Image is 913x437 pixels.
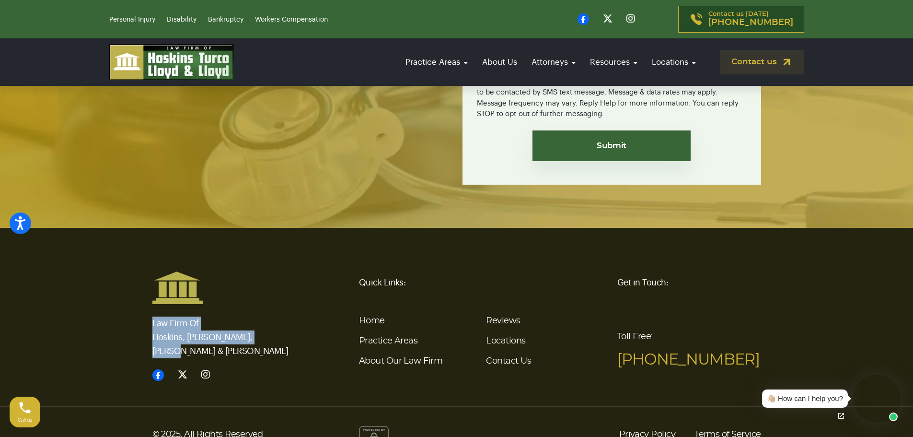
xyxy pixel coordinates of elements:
a: Workers Compensation [255,16,328,23]
span: Call us [18,417,33,423]
a: Open chat [831,406,851,426]
a: Contact us [720,50,804,74]
div: By providing a telephone number and submitting this form you are consenting to be contacted by SM... [477,71,747,120]
div: 👋🏼 How can I help you? [767,393,843,404]
img: logo [109,44,234,80]
p: Toll Free: [617,325,761,371]
a: Resources [585,48,642,76]
h6: Get in Touch: [617,271,761,294]
a: Reviews [486,317,520,325]
a: Locations [647,48,701,76]
a: Contact Us [486,357,531,366]
a: [PHONE_NUMBER] [617,352,760,367]
span: [PHONE_NUMBER] [708,18,793,27]
a: Attorneys [527,48,580,76]
h6: Quick Links: [359,271,606,294]
p: Contact us [DATE] [708,11,793,27]
a: Bankruptcy [208,16,243,23]
input: Submit [532,130,691,161]
a: Disability [167,16,196,23]
a: Home [359,317,385,325]
a: Personal Injury [109,16,155,23]
a: Practice Areas [359,337,417,345]
p: Law Firm Of Hoskins, [PERSON_NAME], [PERSON_NAME] & [PERSON_NAME] [152,305,296,358]
img: Hoskins and Turco Logo [152,271,203,305]
a: About Our Law Firm [359,357,442,366]
a: Contact us [DATE][PHONE_NUMBER] [678,6,804,33]
a: Practice Areas [401,48,473,76]
a: Locations [486,337,525,345]
a: About Us [477,48,522,76]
